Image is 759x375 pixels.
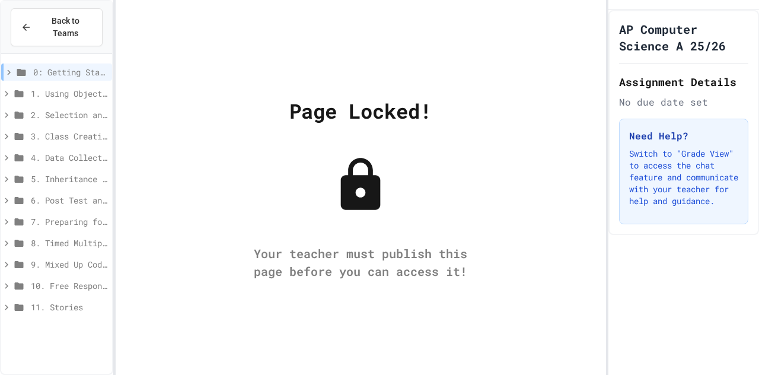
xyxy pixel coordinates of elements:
[31,301,107,313] span: 11. Stories
[31,130,107,142] span: 3. Class Creation
[619,21,748,54] h1: AP Computer Science A 25/26
[31,279,107,292] span: 10. Free Response Practice
[31,215,107,228] span: 7. Preparing for the Exam
[31,173,107,185] span: 5. Inheritance (optional)
[629,148,738,207] p: Switch to "Grade View" to access the chat feature and communicate with your teacher for help and ...
[31,87,107,100] span: 1. Using Objects and Methods
[31,109,107,121] span: 2. Selection and Iteration
[629,129,738,143] h3: Need Help?
[619,95,748,109] div: No due date set
[31,151,107,164] span: 4. Data Collections
[39,15,93,40] span: Back to Teams
[242,244,479,280] div: Your teacher must publish this page before you can access it!
[31,237,107,249] span: 8. Timed Multiple-Choice Exams
[31,194,107,206] span: 6. Post Test and Survey
[11,8,103,46] button: Back to Teams
[33,66,107,78] span: 0: Getting Started
[289,96,432,126] div: Page Locked!
[31,258,107,271] span: 9. Mixed Up Code - Free Response Practice
[619,74,748,90] h2: Assignment Details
